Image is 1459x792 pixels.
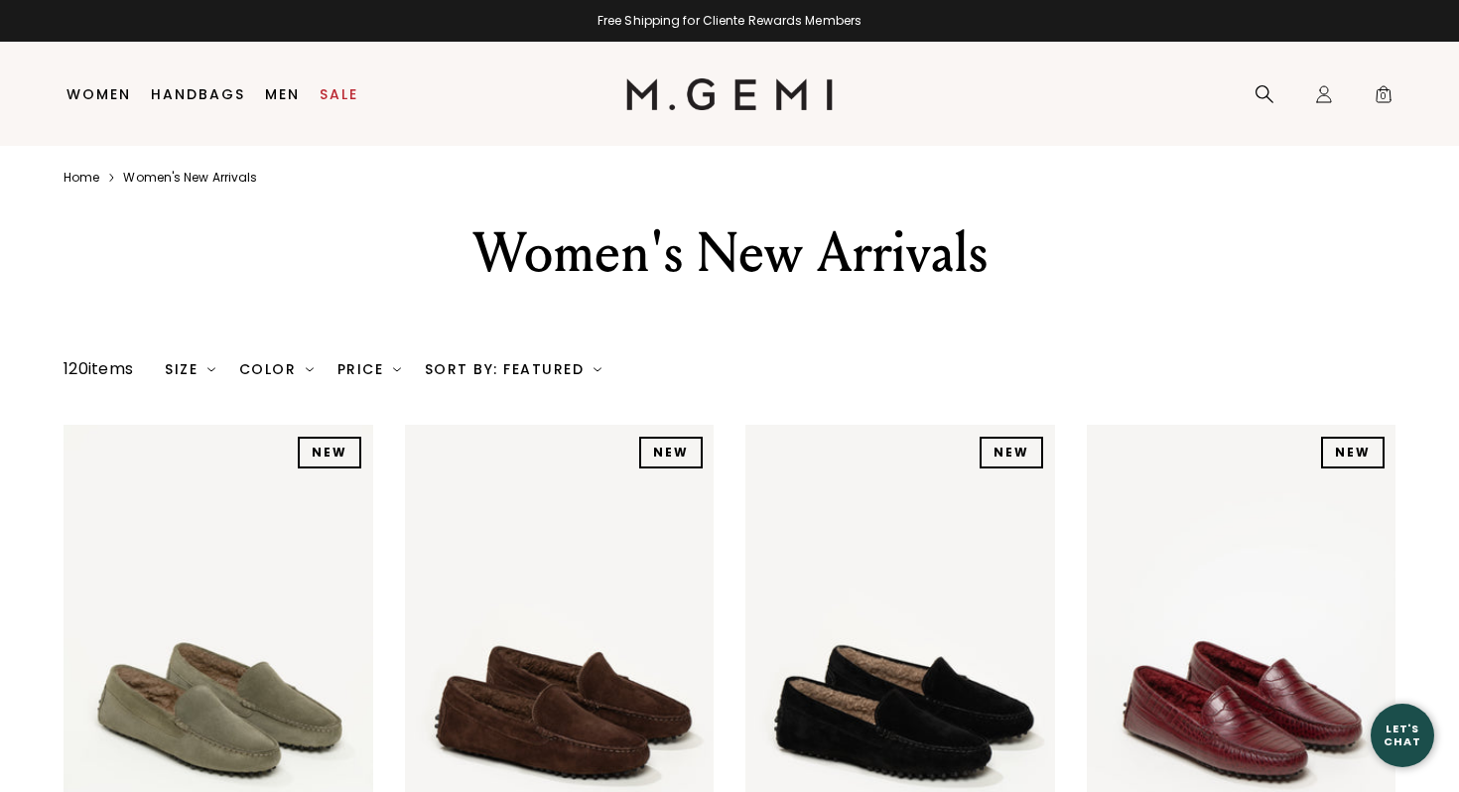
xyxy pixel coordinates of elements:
a: Men [265,86,300,102]
img: chevron-down.svg [306,365,314,373]
a: Home [64,170,99,186]
a: Handbags [151,86,245,102]
div: Women's New Arrivals [385,217,1074,289]
div: NEW [1321,437,1385,468]
a: Sale [320,86,358,102]
div: Let's Chat [1371,723,1434,747]
img: chevron-down.svg [393,365,401,373]
div: NEW [980,437,1043,468]
div: Size [165,361,215,377]
img: chevron-down.svg [594,365,601,373]
div: NEW [639,437,703,468]
span: 0 [1374,88,1393,108]
a: Women's new arrivals [123,170,257,186]
div: Color [239,361,314,377]
img: M.Gemi [626,78,834,110]
div: Sort By: Featured [425,361,601,377]
a: Women [66,86,131,102]
div: NEW [298,437,361,468]
img: chevron-down.svg [207,365,215,373]
div: Price [337,361,401,377]
div: 120 items [64,357,133,381]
